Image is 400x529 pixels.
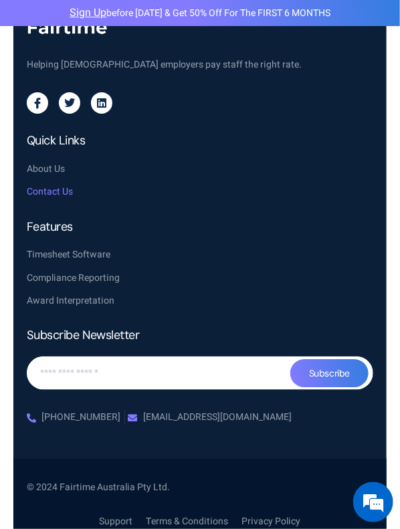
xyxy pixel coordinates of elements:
a: About Us [27,162,373,177]
span: Award Interpretation [27,294,114,308]
a: Award Interpretation [27,294,373,308]
span: Compliance Reporting [27,271,120,286]
a: Contact Us [27,185,373,199]
h4: Features [27,220,373,235]
p: before [DATE] & Get 50% Off for the FIRST 6 MONTHS [10,7,390,19]
a: Timesheet Software [27,247,373,262]
span: About Us [27,162,65,177]
h4: Subscribe Newsletter [27,328,373,343]
a: Sign Up [70,5,106,21]
div: Helping [DEMOGRAPHIC_DATA] employers pay staff the right rate. [27,58,373,72]
span: Contact Us [27,185,73,199]
span: Timesheet Software [27,247,110,262]
span: [EMAIL_ADDRESS][DOMAIN_NAME] [140,410,292,425]
h4: Quick Links [27,134,373,148]
div: © 2024 Fairtime Australia Pty Ltd. [27,480,170,495]
span: [PHONE_NUMBER] [39,410,121,425]
button: Subscribe [290,359,369,387]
